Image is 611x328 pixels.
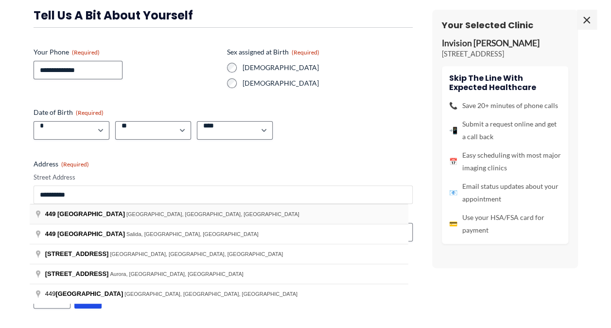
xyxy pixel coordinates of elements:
[449,180,561,205] li: Email status updates about your appointment
[45,290,125,297] span: 449
[449,149,561,174] li: Easy scheduling with most major imaging clinics
[449,99,561,112] li: Save 20+ minutes of phone calls
[243,63,413,73] label: [DEMOGRAPHIC_DATA]
[57,210,125,218] span: [GEOGRAPHIC_DATA]
[126,231,259,237] span: Salida, [GEOGRAPHIC_DATA], [GEOGRAPHIC_DATA]
[442,38,568,49] p: Invision [PERSON_NAME]
[45,230,56,237] span: 449
[76,109,104,116] span: (Required)
[45,250,109,257] span: [STREET_ADDRESS]
[442,49,568,59] p: [STREET_ADDRESS]
[449,186,457,199] span: 📧
[449,155,457,168] span: 📅
[227,47,319,57] legend: Sex assigned at Birth
[449,73,561,92] h4: Skip the line with Expected Healthcare
[449,218,457,230] span: 💳
[72,49,100,56] span: (Required)
[34,47,219,57] label: Your Phone
[243,78,413,88] label: [DEMOGRAPHIC_DATA]
[110,271,243,277] span: Aurora, [GEOGRAPHIC_DATA], [GEOGRAPHIC_DATA]
[110,251,283,257] span: [GEOGRAPHIC_DATA], [GEOGRAPHIC_DATA], [GEOGRAPHIC_DATA]
[449,211,561,237] li: Use your HSA/FSA card for payment
[61,161,89,168] span: (Required)
[34,8,413,23] h3: Tell us a bit about yourself
[449,124,457,137] span: 📲
[577,10,596,29] span: ×
[57,230,125,237] span: [GEOGRAPHIC_DATA]
[126,211,299,217] span: [GEOGRAPHIC_DATA], [GEOGRAPHIC_DATA], [GEOGRAPHIC_DATA]
[442,19,568,31] h3: Your Selected Clinic
[34,173,413,182] label: Street Address
[292,49,319,56] span: (Required)
[124,291,297,297] span: [GEOGRAPHIC_DATA], [GEOGRAPHIC_DATA], [GEOGRAPHIC_DATA]
[55,290,123,297] span: [GEOGRAPHIC_DATA]
[34,108,104,117] legend: Date of Birth
[45,210,56,218] span: 449
[449,118,561,143] li: Submit a request online and get a call back
[34,159,89,169] legend: Address
[45,270,109,277] span: [STREET_ADDRESS]
[449,99,457,112] span: 📞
